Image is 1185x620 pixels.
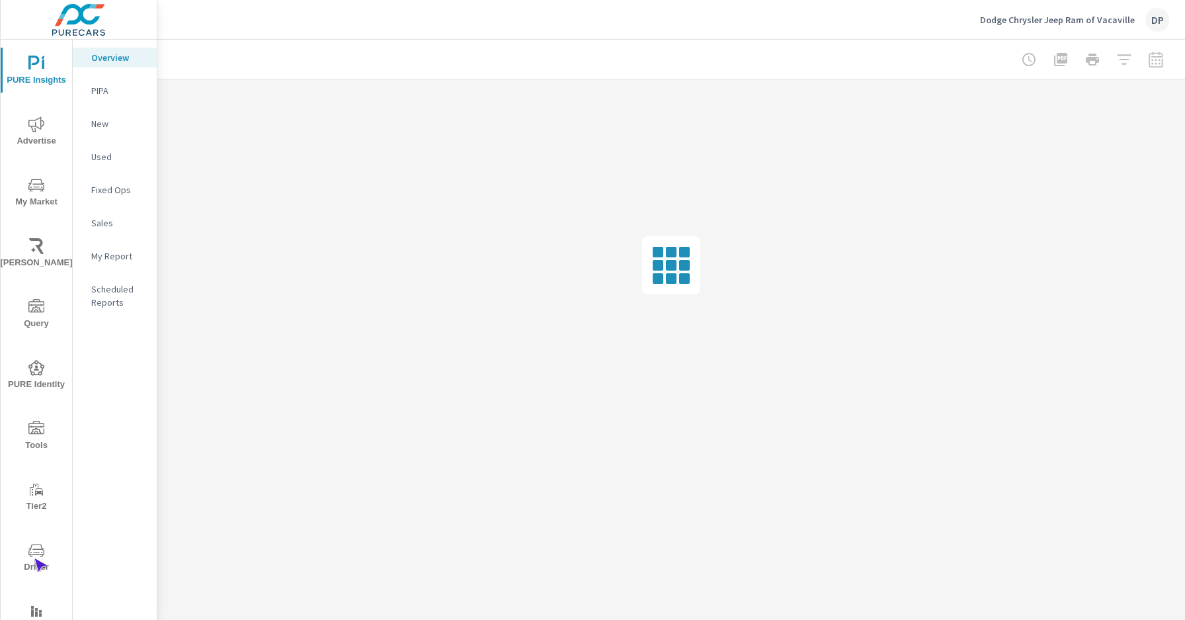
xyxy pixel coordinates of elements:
[5,56,68,88] span: PURE Insights
[73,246,157,266] div: My Report
[73,180,157,200] div: Fixed Ops
[73,279,157,312] div: Scheduled Reports
[91,51,146,64] p: Overview
[73,81,157,101] div: PIPA
[91,283,146,309] p: Scheduled Reports
[73,114,157,134] div: New
[5,543,68,575] span: Driver
[73,147,157,167] div: Used
[980,14,1135,26] p: Dodge Chrysler Jeep Ram of Vacaville
[91,183,146,197] p: Fixed Ops
[91,150,146,163] p: Used
[5,421,68,453] span: Tools
[5,482,68,514] span: Tier2
[91,117,146,130] p: New
[5,116,68,149] span: Advertise
[91,249,146,263] p: My Report
[73,213,157,233] div: Sales
[1145,8,1169,32] div: DP
[73,48,157,67] div: Overview
[91,84,146,97] p: PIPA
[5,177,68,210] span: My Market
[5,299,68,332] span: Query
[5,360,68,392] span: PURE Identity
[91,216,146,230] p: Sales
[5,238,68,271] span: [PERSON_NAME]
